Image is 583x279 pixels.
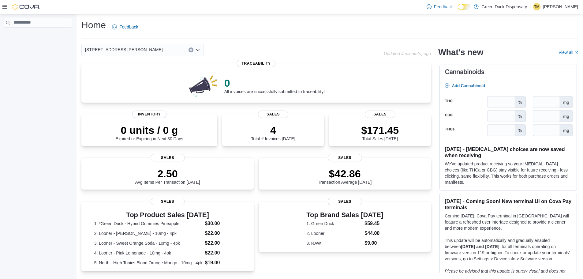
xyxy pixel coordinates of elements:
[445,237,572,262] p: This update will be automatically and gradually enabled between , for all terminals operating on ...
[328,198,362,205] span: Sales
[364,230,383,237] dd: $44.00
[424,1,455,13] a: Feedback
[205,249,241,257] dd: $22.00
[461,244,499,249] strong: [DATE] and [DATE]
[135,168,200,180] p: 2.50
[188,73,219,98] img: 0
[94,221,203,227] dt: 1. *Green Duck - Hybrid Gummies Pineapple
[306,240,362,246] dt: 3. RAW
[438,47,483,57] h2: What's new
[306,211,383,219] h3: Top Brand Sales [DATE]
[132,111,166,118] span: Inventory
[116,124,183,136] p: 0 units / 0 g
[151,198,185,205] span: Sales
[94,211,241,219] h3: Top Product Sales [DATE]
[574,51,578,55] svg: External link
[384,51,431,56] p: Updated 4 minute(s) ago
[85,46,163,53] span: [STREET_ADDRESS][PERSON_NAME]
[195,47,200,52] button: Open list of options
[445,198,572,210] h3: [DATE] - Coming Soon! New terminal UI on Cova Pay terminals
[445,146,572,158] h3: [DATE] - [MEDICAL_DATA] choices are now saved when receiving
[205,259,241,266] dd: $19.00
[12,4,40,10] img: Cova
[224,77,325,94] div: All invoices are successfully submitted to traceability!
[94,230,203,236] dt: 2. Looner - [PERSON_NAME] - 10mg - 4pk
[205,239,241,247] dd: $22.00
[251,124,295,136] p: 4
[364,220,383,227] dd: $59.45
[119,24,138,30] span: Feedback
[237,60,276,67] span: Traceability
[364,239,383,247] dd: $9.00
[110,21,140,33] a: Feedback
[135,168,200,185] div: Avg Items Per Transaction [DATE]
[81,19,106,31] h1: Home
[205,230,241,237] dd: $22.00
[361,124,399,141] div: Total Sales [DATE]
[116,124,183,141] div: Expired or Expiring in Next 30 Days
[434,4,453,10] span: Feedback
[482,3,527,10] p: Green Duck Dispensary
[4,29,72,43] nav: Complex example
[258,111,289,118] span: Sales
[94,250,203,256] dt: 4. Looner - Pink Lemonade - 10mg - 4pk
[445,213,572,231] p: Coming [DATE], Cova Pay terminal in [GEOGRAPHIC_DATA] will feature a refreshed user interface des...
[559,50,578,55] a: View allExternal link
[205,220,241,227] dd: $30.00
[318,168,372,185] div: Transaction Average [DATE]
[151,154,185,161] span: Sales
[458,4,471,10] input: Dark Mode
[318,168,372,180] p: $42.86
[533,3,540,10] div: Thomas Mungovan
[306,230,362,236] dt: 2. Looner
[251,124,295,141] div: Total # Invoices [DATE]
[94,260,203,266] dt: 5. North - High Tonics Blood Orange Mango - 10mg - 4pk
[365,111,395,118] span: Sales
[306,221,362,227] dt: 1. Green Duck
[224,77,325,89] p: 0
[94,240,203,246] dt: 3. Looner - Sweet Orange Soda - 10mg - 4pk
[361,124,399,136] p: $171.45
[543,3,578,10] p: [PERSON_NAME]
[529,3,531,10] p: |
[189,47,193,52] button: Clear input
[534,3,539,10] span: TM
[445,161,572,185] p: We've updated product receiving so your [MEDICAL_DATA] choices (like THCa or CBG) stay visible fo...
[328,154,362,161] span: Sales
